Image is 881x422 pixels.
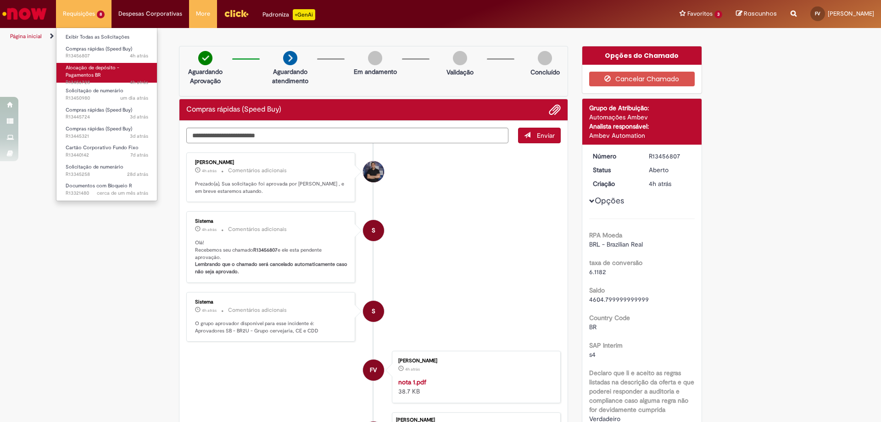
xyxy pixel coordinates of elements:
[66,95,148,102] span: R13450980
[130,113,148,120] time: 25/08/2025 17:09:56
[130,133,148,140] span: 3d atrás
[66,152,148,159] span: R13440142
[66,79,148,86] span: R13456728
[63,9,95,18] span: Requisições
[589,314,630,322] b: Country Code
[398,377,551,396] div: 38.7 KB
[714,11,722,18] span: 3
[195,261,349,275] b: Lembrando que o chamado será cancelado automaticamente caso não seja aprovado.
[56,181,157,198] a: Aberto R13321480 : Documentos com Bloqueio R
[228,225,287,233] small: Comentários adicionais
[687,9,713,18] span: Favoritos
[56,44,157,61] a: Aberto R13456807 : Compras rápidas (Speed Buy)
[130,79,148,86] time: 28/08/2025 10:37:01
[372,300,375,322] span: S
[66,125,132,132] span: Compras rápidas (Speed Buy)
[828,10,874,17] span: [PERSON_NAME]
[589,131,695,140] div: Ambev Automation
[589,323,597,331] span: BR
[56,143,157,160] a: Aberto R13440142 : Cartão Corporativo Fundo Fixo
[589,341,623,349] b: SAP Interim
[293,9,315,20] p: +GenAi
[370,359,377,381] span: FV
[202,227,217,232] span: 4h atrás
[7,28,580,45] ul: Trilhas de página
[405,366,420,372] time: 28/08/2025 10:46:17
[66,190,148,197] span: R13321480
[120,95,148,101] time: 27/08/2025 09:21:54
[97,190,148,197] time: 24/07/2025 16:21:17
[198,51,212,65] img: check-circle-green.png
[186,106,281,114] h2: Compras rápidas (Speed Buy) Histórico de tíquete
[195,299,348,305] div: Sistema
[283,51,297,65] img: arrow-next.png
[589,295,649,304] span: 4604.799999999999
[56,28,157,201] ul: Requisições
[202,308,217,313] span: 4h atrás
[589,231,622,239] b: RPA Moeda
[195,320,348,334] p: O grupo aprovador disponível para esse incidente é: Aprovadores SB - BR2U - Grupo cervejaria, CE ...
[589,369,694,414] b: Declaro que li e aceito as regras listadas na descrição da oferta e que poderei responder a audit...
[649,180,671,188] span: 4h atrás
[372,219,375,242] span: S
[56,162,157,179] a: Aberto R13345258 : Solicitação de numerário
[130,52,148,59] time: 28/08/2025 10:46:21
[744,9,777,18] span: Rascunhos
[363,360,384,381] div: Fernanda Teresinha Viana
[368,51,382,65] img: img-circle-grey.png
[736,10,777,18] a: Rascunhos
[582,46,702,65] div: Opções do Chamado
[446,68,474,77] p: Validação
[586,165,642,174] dt: Status
[649,180,671,188] time: 28/08/2025 10:46:20
[589,268,606,276] span: 6.1182
[195,160,348,165] div: [PERSON_NAME]
[253,247,278,253] b: R13456807
[398,358,551,364] div: [PERSON_NAME]
[363,301,384,322] div: System
[228,167,287,174] small: Comentários adicionais
[586,179,642,188] dt: Criação
[589,240,643,248] span: BRL - Brazilian Real
[589,122,695,131] div: Analista responsável:
[66,107,132,113] span: Compras rápidas (Speed Buy)
[363,220,384,241] div: System
[127,171,148,178] span: 28d atrás
[66,163,123,170] span: Solicitação de numerário
[538,51,552,65] img: img-circle-grey.png
[363,161,384,182] div: Vinicius Da Silva Mariano
[66,171,148,178] span: R13345258
[186,128,508,143] textarea: Digite sua mensagem aqui...
[589,350,596,359] span: s4
[589,113,695,122] div: Automações Ambev
[202,168,217,174] span: 4h atrás
[224,6,249,20] img: click_logo_yellow_360x200.png
[649,179,691,188] div: 28/08/2025 10:46:20
[649,152,691,161] div: R13456807
[66,144,139,151] span: Cartão Corporativo Fundo Fixo
[398,378,426,386] strong: nota 1.pdf
[453,51,467,65] img: img-circle-grey.png
[56,63,157,83] a: Aberto R13456728 : Alocação de depósito - Pagamentos BR
[127,171,148,178] time: 01/08/2025 11:47:28
[66,87,123,94] span: Solicitação de numerário
[56,86,157,103] a: Aberto R13450980 : Solicitação de numerário
[130,152,148,158] time: 22/08/2025 14:26:53
[586,152,642,161] dt: Número
[66,182,132,189] span: Documentos com Bloqueio R
[1,5,48,23] img: ServiceNow
[268,67,312,85] p: Aguardando atendimento
[66,52,148,60] span: R13456807
[262,9,315,20] div: Padroniza
[56,32,157,42] a: Exibir Todas as Solicitações
[66,133,148,140] span: R13445321
[405,366,420,372] span: 4h atrás
[130,133,148,140] time: 25/08/2025 16:13:34
[228,306,287,314] small: Comentários adicionais
[815,11,820,17] span: FV
[549,104,561,116] button: Adicionar anexos
[202,308,217,313] time: 28/08/2025 10:46:30
[183,67,228,85] p: Aguardando Aprovação
[589,103,695,113] div: Grupo de Atribuição:
[130,113,148,120] span: 3d atrás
